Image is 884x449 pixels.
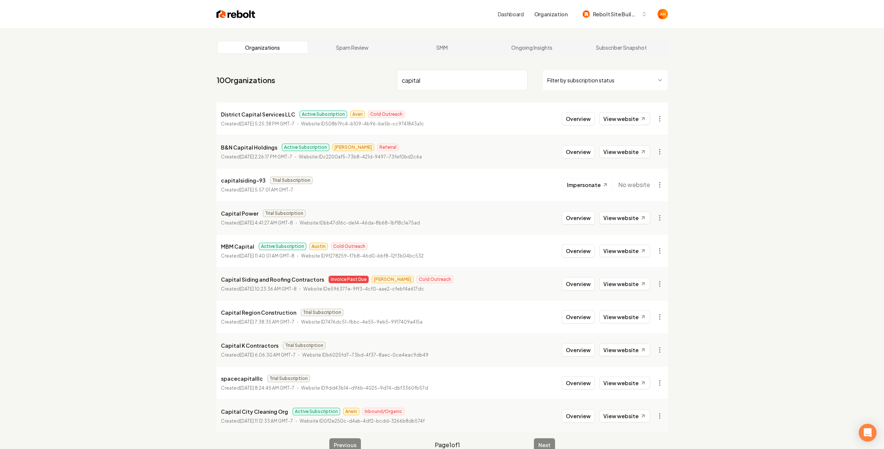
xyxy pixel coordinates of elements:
[301,309,343,316] span: Trial Subscription
[221,120,294,128] p: Created
[299,153,422,161] p: Website ID c2200af5-73b8-421d-9497-73fef0bd2c6a
[397,70,528,91] input: Search by name or ID
[377,144,399,151] span: Referral
[267,375,310,382] span: Trial Subscription
[599,311,650,323] a: View website
[221,176,265,185] p: capitalsiding-93
[221,384,294,392] p: Created
[331,243,368,250] span: Cold Outreach
[307,42,397,53] a: Spam Review
[599,212,650,224] a: View website
[221,153,292,161] p: Created
[240,352,296,358] time: [DATE] 6:06:30 AM GMT-7
[309,243,328,250] span: Austin
[530,7,572,21] button: Organization
[221,374,263,383] p: spacecapitalllc
[221,407,288,416] p: Capital City Cleaning Org
[562,376,595,390] button: Overview
[417,276,453,283] span: Cold Outreach
[599,145,650,158] a: View website
[301,120,424,128] p: Website ID 508b19c4-b109-4b96-be5b-cc9741843a1c
[240,121,294,127] time: [DATE] 5:25:38 PM GMT-7
[487,42,577,53] a: Ongoing Insights
[216,75,275,85] a: 10Organizations
[240,319,294,325] time: [DATE] 7:38:35 AM GMT-7
[221,318,294,326] p: Created
[303,285,424,293] p: Website ID e596377e-9ff3-4cf0-aae2-cfebf4e617dc
[216,9,255,19] img: Rebolt Logo
[498,10,524,18] a: Dashboard
[301,252,424,260] p: Website ID 9f278259-f7b8-46d0-bbf8-12f3b04bc532
[562,310,595,324] button: Overview
[300,417,425,425] p: Website ID 0f2e250c-d4ab-4df2-bcdd-3266b8db574f
[368,111,405,118] span: Cold Outreach
[599,112,650,125] a: View website
[300,111,347,118] span: Active Subscription
[221,143,277,152] p: B&N Capital Holdings
[562,409,595,423] button: Overview
[221,219,293,227] p: Created
[599,377,650,389] a: View website
[562,211,595,224] button: Overview
[218,42,308,53] a: Organizations
[397,42,487,53] a: SMM
[563,178,612,191] button: Impersonate
[583,10,590,18] img: Rebolt Site Builder
[599,245,650,257] a: View website
[221,351,296,359] p: Created
[593,10,638,18] span: Rebolt Site Builder
[350,111,365,118] span: Avan
[221,308,296,317] p: Capital Region Construction
[240,286,297,292] time: [DATE] 10:23:36 AM GMT-8
[300,219,420,227] p: Website ID bb47d16c-de14-46da-8b68-1bf18c1e75ad
[599,278,650,290] a: View website
[658,9,668,19] img: Anthony Hurgoi
[282,144,329,151] span: Active Subscription
[599,344,650,356] a: View website
[270,177,313,184] span: Trial Subscription
[221,285,297,293] p: Created
[562,112,595,125] button: Overview
[562,244,595,258] button: Overview
[302,351,428,359] p: Website ID b6025fd7-73bd-4f37-8aec-0ce4eac9db49
[240,253,294,259] time: [DATE] 11:40:01 AM GMT-8
[221,252,294,260] p: Created
[240,154,292,160] time: [DATE] 2:26:17 PM GMT-7
[221,417,293,425] p: Created
[372,276,414,283] span: [PERSON_NAME]
[240,385,294,391] time: [DATE] 8:24:45 AM GMT-7
[562,343,595,357] button: Overview
[599,410,650,422] a: View website
[343,408,359,415] span: Arwin
[301,384,428,392] p: Website ID 9dd43b14-d96b-4025-9d74-dbf3360fb57d
[240,187,293,193] time: [DATE] 5:57:01 AM GMT-7
[567,181,601,189] span: Impersonate
[562,277,595,291] button: Overview
[301,318,423,326] p: Website ID 7476dc51-fbbc-4e55-9eb5-9917409a415a
[618,180,650,189] span: No website
[221,110,295,119] p: District Capital Services LLC
[221,242,254,251] p: MBM Capital
[283,342,326,349] span: Trial Subscription
[329,276,369,283] span: Invoice Past Due
[293,408,340,415] span: Active Subscription
[562,145,595,158] button: Overview
[221,186,293,194] p: Created
[362,408,404,415] span: Inbound/Organic
[577,42,666,53] a: Subscriber Snapshot
[221,341,278,350] p: Capital K Contractors
[221,209,258,218] p: Capital Power
[263,210,306,217] span: Trial Subscription
[221,275,324,284] p: Capital Siding and Roofing Contractors
[240,220,293,226] time: [DATE] 4:41:27 AM GMT-8
[259,243,306,250] span: Active Subscription
[332,144,374,151] span: [PERSON_NAME]
[240,418,293,424] time: [DATE] 11:12:33 AM GMT-7
[658,9,668,19] button: Open user button
[859,424,877,442] div: Open Intercom Messenger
